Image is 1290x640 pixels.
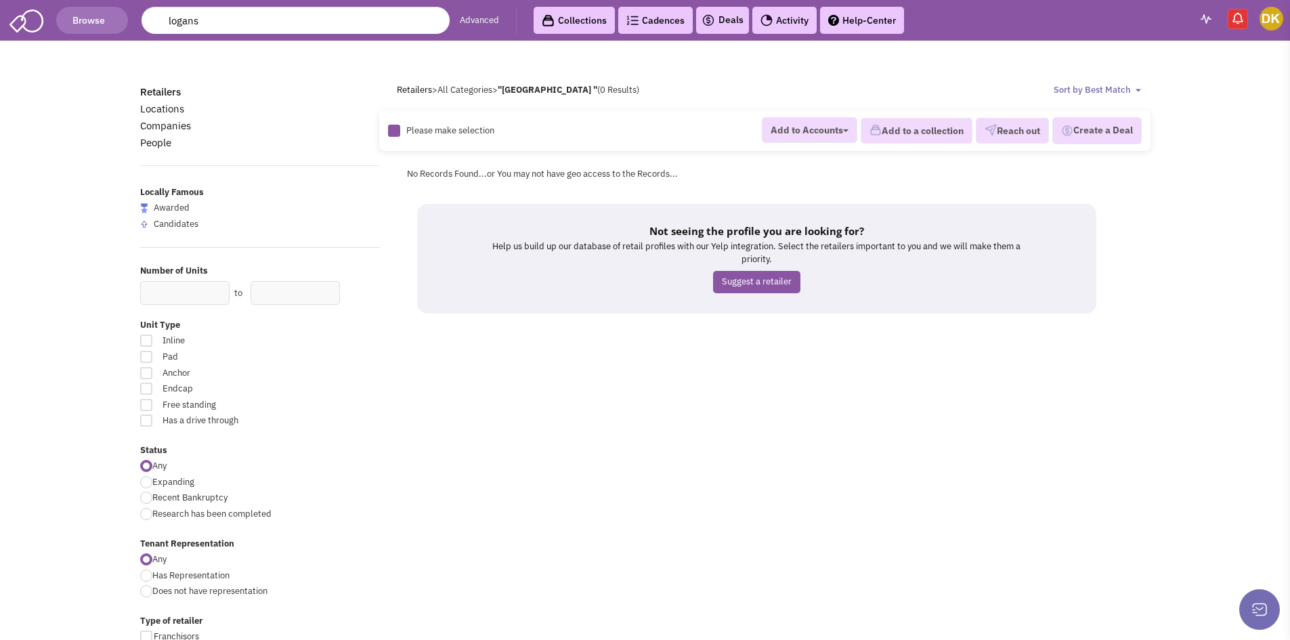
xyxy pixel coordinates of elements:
[152,585,267,597] span: Does not have representation
[828,15,839,26] img: help.png
[485,240,1029,265] p: Help us build up our database of retail profiles with our Yelp integration. Select the retailers ...
[142,7,450,34] input: Search
[140,85,181,98] a: Retailers
[140,136,171,149] a: People
[485,224,1029,238] h5: Not seeing the profile you are looking for?
[406,125,494,136] span: Please make selection
[140,319,380,332] label: Unit Type
[140,119,191,132] a: Companies
[869,124,882,136] img: icon-collection-lavender.png
[140,615,380,628] label: Type of retailer
[154,383,304,396] span: Endcap
[626,16,639,25] img: Cadences_logo.png
[234,287,242,300] label: to
[820,7,904,34] a: Help-Center
[1052,117,1142,144] button: Create a Deal
[154,202,190,213] span: Awarded
[542,14,555,27] img: icon-collection-lavender-black.svg
[140,538,380,551] label: Tenant Representation
[397,84,432,95] a: Retailers
[154,399,304,412] span: Free standing
[407,168,678,179] span: No Records Found...or You may not have geo access to the Records...
[976,118,1049,144] button: Reach out
[152,508,272,519] span: Research has been completed
[140,265,380,278] label: Number of Units
[713,271,800,293] a: Suggest a retailer
[154,367,304,380] span: Anchor
[618,7,693,34] a: Cadences
[152,492,228,503] span: Recent Bankruptcy
[702,12,715,28] img: icon-deals.svg
[56,7,128,34] button: Browse
[152,476,194,488] span: Expanding
[140,102,184,115] a: Locations
[492,84,498,95] span: >
[702,12,744,28] a: Deals
[140,203,148,213] img: locallyfamous-largeicon.png
[152,553,167,565] span: Any
[70,14,114,26] span: Browse
[1260,7,1283,30] img: Drew Kaufmann
[140,220,148,228] img: locallyfamous-upvote.png
[1061,123,1073,138] img: Deal-Dollar.png
[861,118,972,144] button: Add to a collection
[534,7,615,34] a: Collections
[140,444,380,457] label: Status
[154,351,304,364] span: Pad
[760,14,773,26] img: Activity.png
[388,125,400,137] img: Rectangle.png
[152,570,230,581] span: Has Representation
[762,117,857,143] button: Add to Accounts
[9,7,43,33] img: SmartAdmin
[437,84,639,95] span: All Categories (0 Results)
[985,124,997,136] img: VectorPaper_Plane.png
[432,84,437,95] span: >
[498,84,597,95] b: "[GEOGRAPHIC_DATA] "
[154,218,198,230] span: Candidates
[154,414,304,427] span: Has a drive through
[336,284,358,301] div: Search Nearby
[152,460,167,471] span: Any
[154,335,304,347] span: Inline
[140,186,380,199] label: Locally Famous
[752,7,817,34] a: Activity
[460,14,499,27] a: Advanced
